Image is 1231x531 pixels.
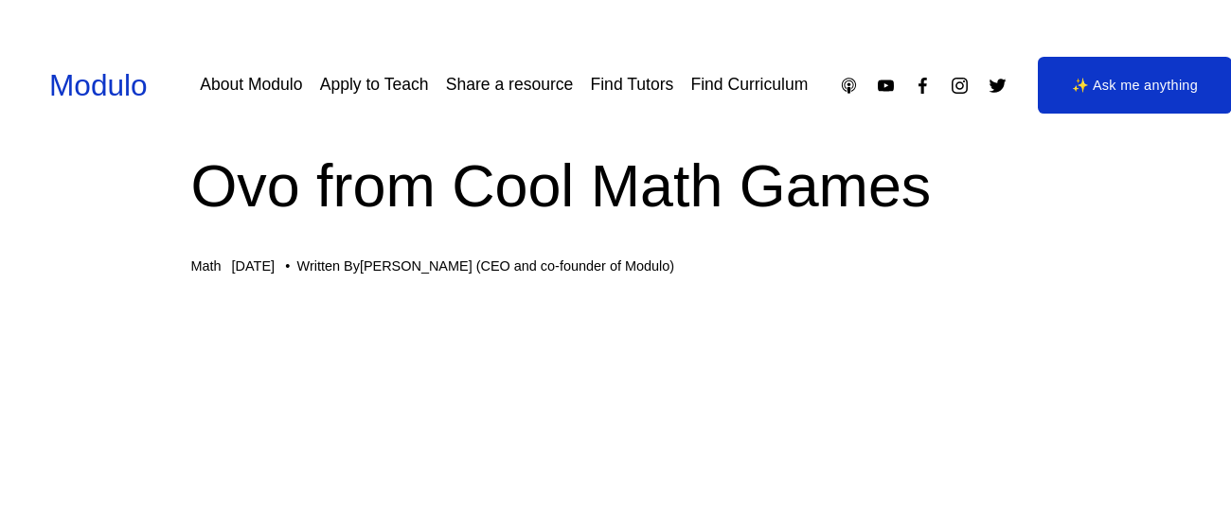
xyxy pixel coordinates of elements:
[297,258,675,274] div: Written By
[913,76,933,96] a: Facebook
[591,68,674,101] a: Find Tutors
[200,68,302,101] a: About Modulo
[876,76,896,96] a: YouTube
[232,258,275,274] span: [DATE]
[191,258,222,274] a: Math
[950,76,970,96] a: Instagram
[446,68,574,101] a: Share a resource
[320,68,429,101] a: Apply to Teach
[360,258,674,274] a: [PERSON_NAME] (CEO and co-founder of Modulo)
[839,76,859,96] a: Apple Podcasts
[49,68,148,102] a: Modulo
[988,76,1008,96] a: Twitter
[191,145,1041,228] h1: Ovo from Cool Math Games
[690,68,808,101] a: Find Curriculum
